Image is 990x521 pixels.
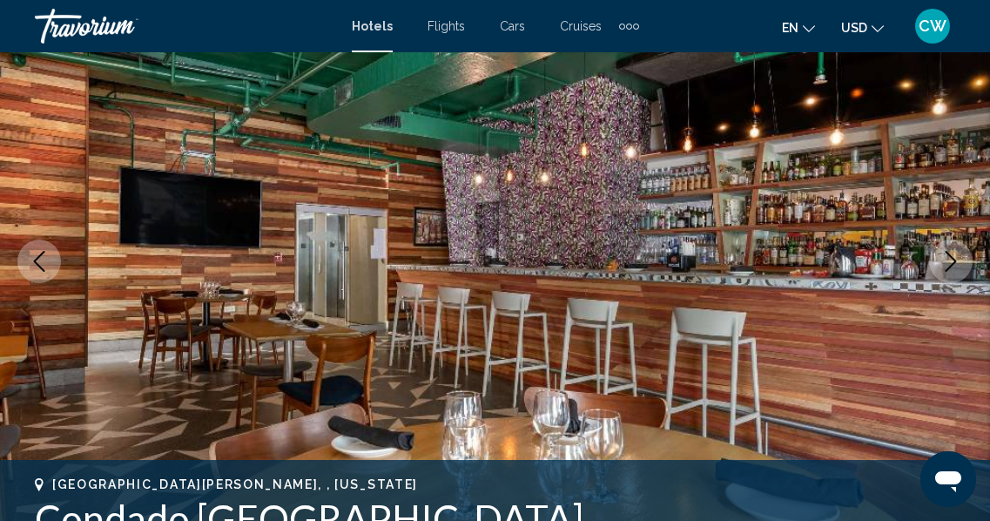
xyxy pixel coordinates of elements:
a: Travorium [35,9,334,44]
span: USD [841,21,867,35]
span: CW [919,17,946,35]
button: Extra navigation items [619,12,639,40]
a: Cruises [560,19,602,33]
iframe: Button to launch messaging window [920,451,976,507]
button: User Menu [910,8,955,44]
button: Next image [929,240,973,283]
button: Change currency [841,15,884,40]
span: en [782,21,798,35]
button: Change language [782,15,815,40]
span: [GEOGRAPHIC_DATA][PERSON_NAME], , [US_STATE] [52,477,418,491]
a: Cars [500,19,525,33]
a: Hotels [352,19,393,33]
a: Flights [428,19,465,33]
button: Previous image [17,240,61,283]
